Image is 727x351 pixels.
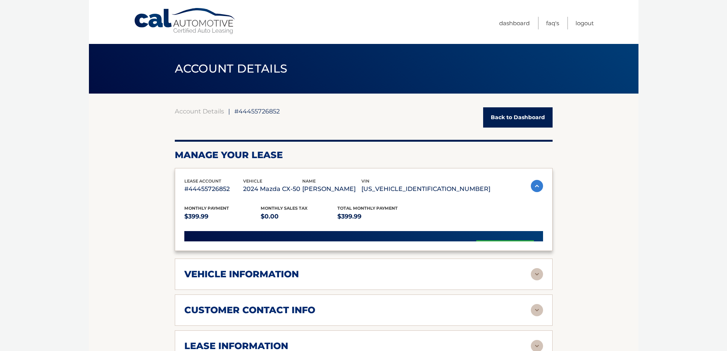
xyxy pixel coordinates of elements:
[184,178,221,184] span: lease account
[261,211,337,222] p: $0.00
[531,304,543,316] img: accordion-rest.svg
[361,178,369,184] span: vin
[134,8,237,35] a: Cal Automotive
[184,269,299,280] h2: vehicle information
[243,178,262,184] span: vehicle
[337,205,398,211] span: Total Monthly Payment
[361,184,490,194] p: [US_VEHICLE_IDENTIFICATION_NUMBER]
[531,180,543,192] img: accordion-active.svg
[184,211,261,222] p: $399.99
[337,211,414,222] p: $399.99
[531,268,543,280] img: accordion-rest.svg
[499,17,530,29] a: Dashboard
[184,304,315,316] h2: customer contact info
[243,184,302,194] p: 2024 Mazda CX-50
[175,107,224,115] a: Account Details
[483,107,553,128] a: Back to Dashboard
[575,17,594,29] a: Logout
[302,184,361,194] p: [PERSON_NAME]
[175,149,553,161] h2: Manage Your Lease
[184,184,243,194] p: #44455726852
[546,17,559,29] a: FAQ's
[184,205,229,211] span: Monthly Payment
[175,61,288,76] span: ACCOUNT DETAILS
[234,107,280,115] span: #44455726852
[302,178,316,184] span: name
[228,107,230,115] span: |
[261,205,308,211] span: Monthly sales Tax
[476,240,534,260] a: set up autopay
